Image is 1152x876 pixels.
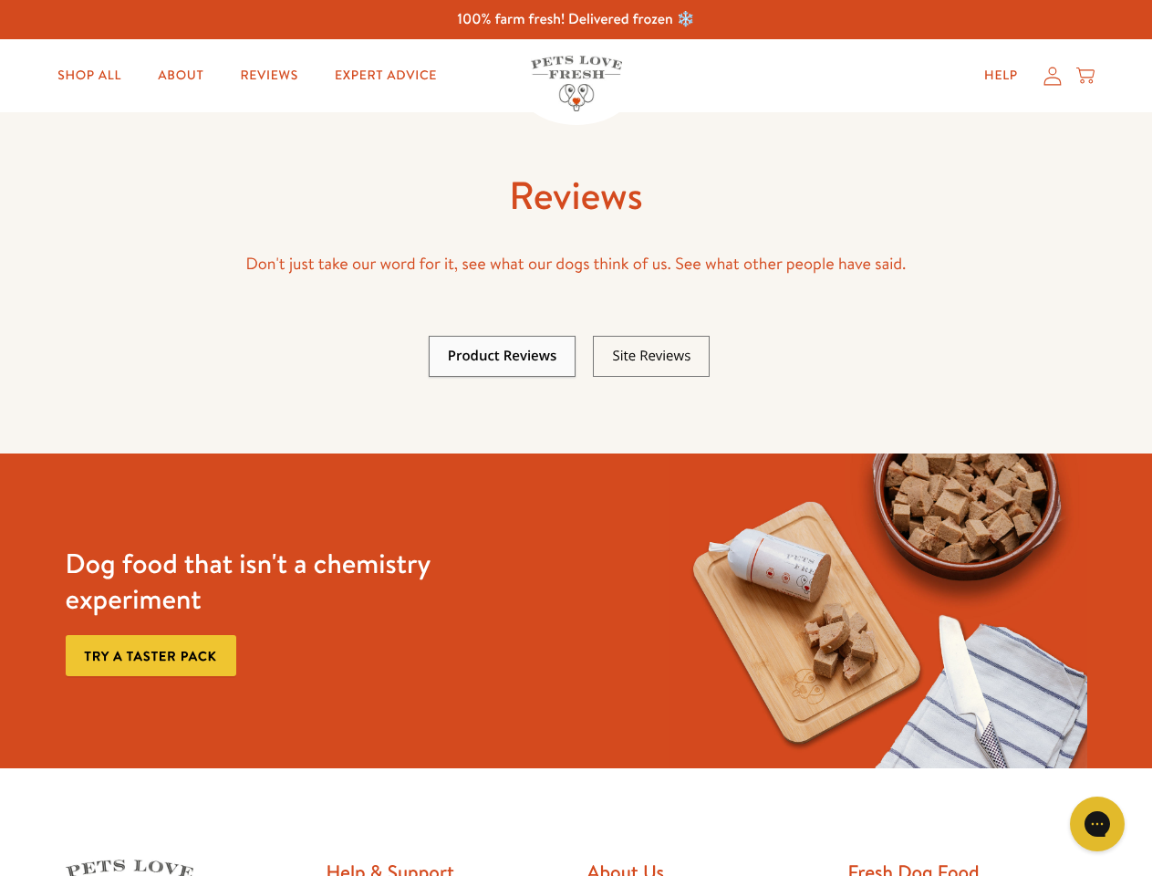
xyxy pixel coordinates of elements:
[66,171,1087,221] h1: Reviews
[1061,790,1134,858] iframe: Gorgias live chat messenger
[320,57,451,94] a: Expert Advice
[970,57,1033,94] a: Help
[225,57,312,94] a: Reviews
[143,57,218,94] a: About
[669,454,1086,768] img: Fussy
[531,56,622,111] img: Pets Love Fresh
[66,635,236,676] a: Try a taster pack
[43,57,136,94] a: Shop All
[66,546,483,617] h3: Dog food that isn't a chemistry experiment
[66,250,1087,278] p: Don't just take our word for it, see what our dogs think of us. See what other people have said.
